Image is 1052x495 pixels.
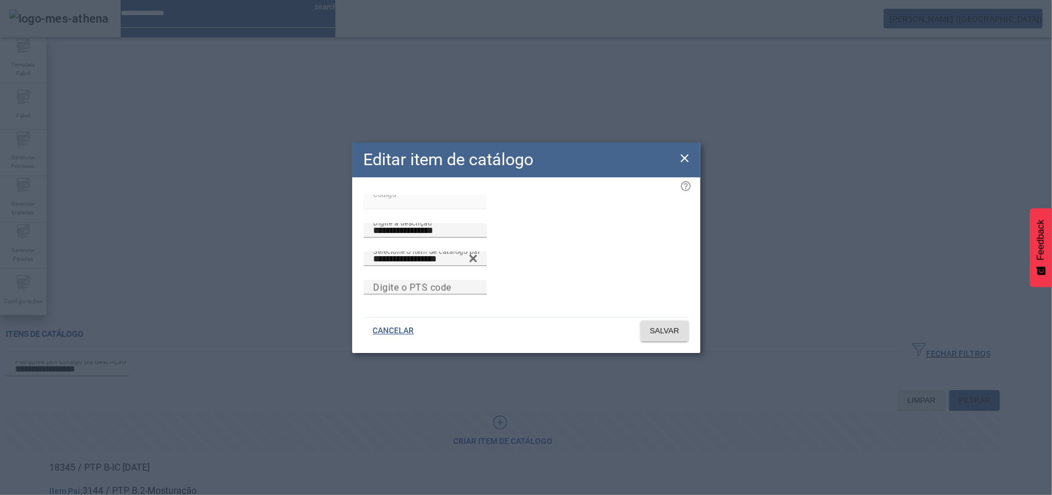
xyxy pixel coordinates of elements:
h2: Editar item de catálogo [364,147,534,172]
span: CANCELAR [373,325,414,337]
mat-label: Código [373,190,396,198]
mat-label: Selecione o item de catálogo pai [373,247,480,255]
button: SALVAR [641,321,689,341]
button: Feedback - Mostrar pesquisa [1030,208,1052,287]
span: SALVAR [650,325,679,337]
button: CANCELAR [364,321,424,341]
mat-label: Digite a descrição [373,219,432,227]
mat-label: Digite o PTS code [373,282,451,293]
input: Number [373,252,478,266]
span: Feedback [1036,220,1046,260]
